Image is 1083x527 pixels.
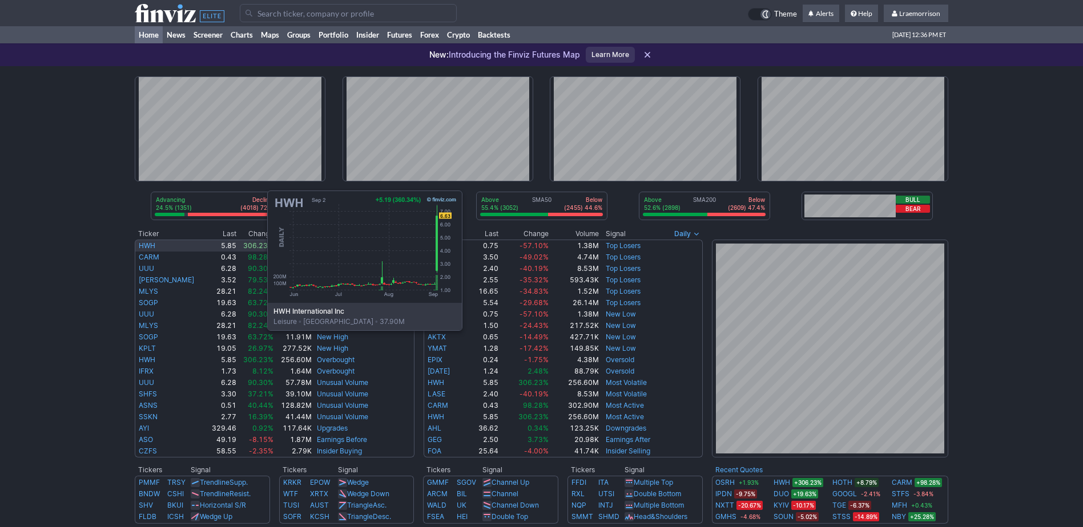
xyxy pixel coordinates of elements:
span: -8.15% [249,435,273,444]
span: 2.48% [528,367,549,375]
p: (2455) 44.6% [564,204,602,212]
span: 306.23% [243,241,273,250]
a: Insider [352,26,383,43]
td: 2.50 [466,434,500,445]
a: Channel Up [492,478,529,487]
a: TGE [832,500,846,511]
a: Most Volatile [606,378,647,387]
span: 79.53% [248,275,273,284]
span: -35.32% [520,275,549,284]
td: 5.85 [206,354,237,366]
a: Double Top [492,512,528,521]
a: Recent Quotes [715,465,763,474]
a: UK [457,501,466,509]
a: WTF [283,489,298,498]
a: WALD [427,501,446,509]
a: Top Losers [606,253,641,261]
td: 1.24 [466,366,500,377]
td: 3.52 [206,274,237,286]
a: Top Losers [606,264,641,273]
a: SOFR [283,512,301,521]
a: SOGP [139,298,158,307]
span: 82.24% [248,321,273,330]
a: Learn More [586,47,635,63]
a: XRTX [310,489,328,498]
th: Change [499,228,549,240]
a: Home [135,26,163,43]
p: 52.6% (2898) [644,204,681,212]
a: FOA [428,447,441,455]
td: 6.28 [206,377,237,388]
a: Channel Down [492,501,539,509]
a: Most Active [606,401,644,410]
span: +98.28% [915,478,942,487]
td: 49.19 [206,434,237,445]
th: Tickers [135,464,190,476]
span: -57.10% [520,310,549,318]
a: GEG [428,435,442,444]
a: New High [317,333,348,341]
a: TriangleDesc. [347,512,391,521]
a: PMMF [139,478,160,487]
a: Futures [383,26,416,43]
a: UUU [139,310,154,318]
span: +1.93% [737,478,760,487]
span: • [297,317,303,326]
span: -17.42% [520,344,549,352]
a: Oversold [606,367,634,375]
td: 16.65 [466,286,500,297]
a: Unusual Volume [317,401,368,410]
a: HWH [428,378,444,387]
span: 0.34% [528,424,549,432]
div: SMA200 [643,196,766,213]
a: Screener [190,26,227,43]
a: Wedge Up [200,512,232,521]
td: 427.71K [549,331,600,343]
span: -24.43% [520,321,549,330]
td: 88.79K [549,366,600,377]
span: 16.39% [248,412,273,421]
td: 4.74M [549,252,600,263]
a: Downgrades [606,424,646,432]
a: KPLT [139,344,156,352]
a: Oversold [606,355,634,364]
th: Tickers [423,464,482,476]
a: KYIV [774,500,789,511]
span: -49.02% [520,253,549,261]
td: 1.28 [466,343,500,354]
a: INTJ [598,501,613,509]
th: Signal [190,464,269,476]
td: 26.14M [549,297,600,309]
th: Signal [482,464,558,476]
p: Advancing [156,196,192,204]
b: HWH International Inc [273,306,456,317]
a: Earnings Before [317,435,367,444]
p: Above [481,196,518,204]
span: New: [429,50,449,59]
td: 0.75 [466,309,500,320]
a: GOOGL [832,488,857,500]
a: TUSI [283,501,299,509]
span: +306.23% [792,478,823,487]
td: 128.82M [274,400,312,411]
th: Tickers [279,464,337,476]
a: Top Losers [606,275,641,284]
td: 2.77 [206,411,237,423]
a: SOGP [139,333,158,341]
td: 36.62 [466,423,500,434]
td: 57.78M [274,377,312,388]
td: 277.52K [274,343,312,354]
th: Volume [549,228,600,240]
p: Above [644,196,681,204]
a: Insider Selling [606,447,650,455]
a: SHMD [598,512,619,521]
a: EPOW [310,478,330,487]
a: OSRH [715,477,735,488]
a: KCSH [310,512,329,521]
a: CZFS [139,447,157,455]
td: 19.63 [206,297,237,309]
td: 8.53M [549,388,600,400]
span: Desc. [373,512,391,521]
td: 0.51 [206,400,237,411]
